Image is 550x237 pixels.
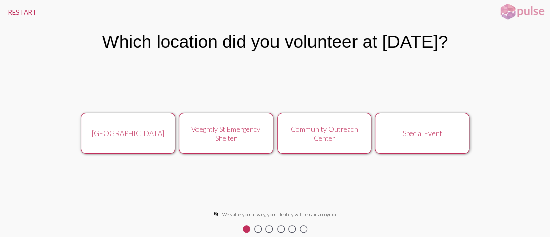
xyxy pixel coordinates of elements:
img: pulsehorizontalsmall.png [497,3,547,21]
div: [GEOGRAPHIC_DATA] [86,129,170,138]
div: Which location did you volunteer at [DATE]? [102,31,448,52]
div: Voeghtly St Emergency Shelter [184,125,268,142]
mat-icon: visibility_off [214,212,218,216]
button: Community Outreach Center [277,113,372,153]
div: Special Event [380,129,464,138]
button: Special Event [375,113,469,153]
div: Community Outreach Center [282,125,366,142]
button: [GEOGRAPHIC_DATA] [81,113,175,153]
span: We value your privacy, your identity will remain anonymous. [222,212,341,217]
button: Voeghtly St Emergency Shelter [179,113,273,153]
